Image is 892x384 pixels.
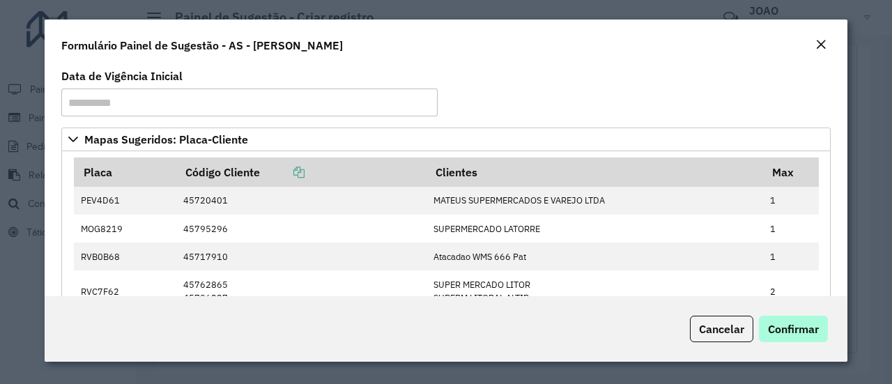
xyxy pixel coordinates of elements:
th: Placa [74,158,176,187]
span: Cancelar [699,322,744,336]
em: Fechar [815,39,826,50]
td: 1 [763,243,819,270]
td: 45795296 [176,215,426,243]
a: Copiar [260,165,305,179]
td: 1 [763,215,819,243]
th: Max [763,158,819,187]
th: Clientes [426,158,762,187]
td: PEV4D61 [74,187,176,215]
td: MOG8219 [74,215,176,243]
td: 45762865 45786227 [176,270,426,312]
td: 45717910 [176,243,426,270]
td: Atacadao WMS 666 Pat [426,243,762,270]
td: 2 [763,270,819,312]
span: Confirmar [768,322,819,336]
td: MATEUS SUPERMERCADOS E VAREJO LTDA [426,187,762,215]
a: Mapas Sugeridos: Placa-Cliente [61,128,831,151]
h4: Formulário Painel de Sugestão - AS - [PERSON_NAME] [61,37,343,54]
label: Data de Vigência Inicial [61,68,183,84]
button: Close [811,36,831,54]
th: Código Cliente [176,158,426,187]
button: Confirmar [759,316,828,342]
td: 1 [763,187,819,215]
td: 45720401 [176,187,426,215]
td: SUPERMERCADO LATORRE [426,215,762,243]
td: RVB0B68 [74,243,176,270]
td: RVC7F62 [74,270,176,312]
button: Cancelar [690,316,753,342]
td: SUPER MERCADO LITOR SUPERM LITORAL ALTIP [426,270,762,312]
span: Mapas Sugeridos: Placa-Cliente [84,134,248,145]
